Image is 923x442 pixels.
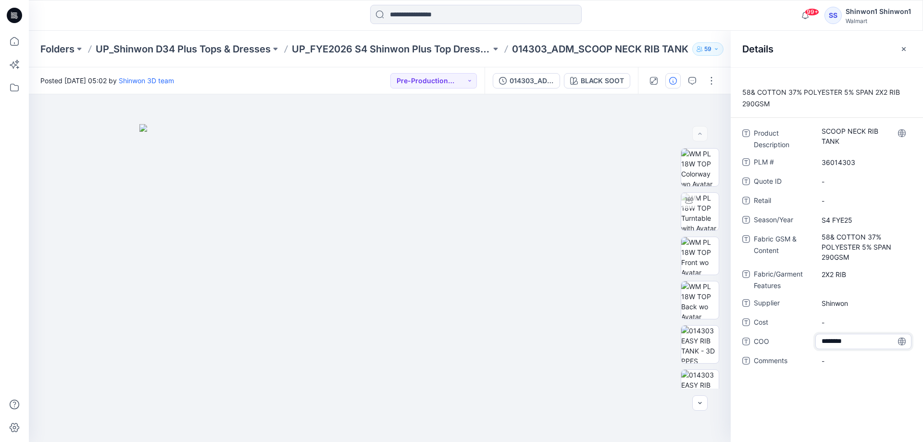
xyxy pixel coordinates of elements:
[846,6,911,17] div: Shinwon1 Shinwon1
[754,156,811,170] span: PLM #
[510,76,554,86] div: 014303_ADM_SCOOP NECK RIB TANK
[822,356,905,366] span: -
[822,215,905,225] span: S4 FYE25
[824,7,842,24] div: SS
[40,42,75,56] a: Folders
[119,76,174,85] a: Shinwon 3D team
[754,214,811,227] span: Season/Year
[754,355,811,368] span: Comments
[822,269,905,279] span: 2X2 RIB
[754,336,811,349] span: COO
[564,73,630,88] button: BLACK SOOT
[822,177,905,187] span: -
[822,157,905,167] span: 36014303
[681,370,719,407] img: 014303 EASY RIB TANK - 3D PPFS FORM (2)
[754,176,811,189] span: Quote ID
[681,149,719,186] img: WM PL 18W TOP Colorway wo Avatar
[292,42,491,56] a: UP_FYE2026 S4 Shinwon Plus Top Dresses
[40,76,174,86] span: Posted [DATE] 05:02 by
[754,268,811,291] span: Fabric/Garment Features
[681,326,719,363] img: 014303 EASY RIB TANK - 3D PPFS FORM (1)
[754,316,811,330] span: Cost
[822,298,905,308] span: Shinwon
[822,196,905,206] span: -
[805,8,819,16] span: 99+
[581,76,624,86] div: BLACK SOOT
[681,281,719,319] img: WM PL 18W TOP Back wo Avatar
[822,126,905,146] span: SCOOP NECK RIB TANK
[493,73,560,88] button: 014303_ADM_SCOOP NECK RIB TANK
[822,232,905,262] span: 58& COTTON 37% POLYESTER 5% SPAN 290GSM
[512,42,688,56] p: 014303_ADM_SCOOP NECK RIB TANK
[692,42,723,56] button: 59
[742,43,773,55] h2: Details
[96,42,271,56] a: UP_Shinwon D34 Plus Tops & Dresses
[754,297,811,311] span: Supplier
[704,44,711,54] p: 59
[681,193,719,230] img: WM PL 18W TOP Turntable with Avatar
[665,73,681,88] button: Details
[681,237,719,275] img: WM PL 18W TOP Front wo Avatar
[846,17,911,25] div: Walmart
[822,317,905,328] span: -
[731,87,923,110] p: 58& COTTON 37% POLYESTER 5% SPAN 2X2 RIB 290GSM
[754,233,811,263] span: Fabric GSM & Content
[754,195,811,208] span: Retail
[754,127,811,151] span: Product Description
